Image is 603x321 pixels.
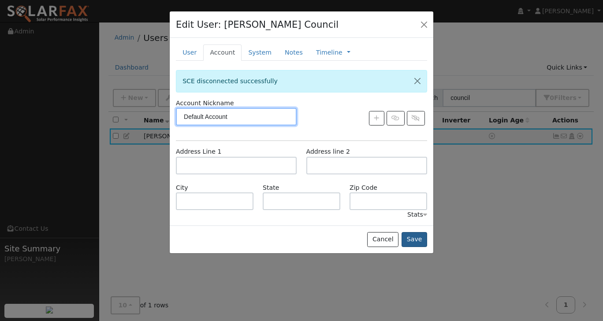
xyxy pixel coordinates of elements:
[242,44,278,61] a: System
[278,44,309,61] a: Notes
[407,210,427,219] div: Stats
[176,99,234,108] label: Account Nickname
[316,48,342,57] a: Timeline
[182,77,278,85] span: SCE disconnected successfully
[176,44,203,61] a: User
[407,111,425,126] button: Unlink Account
[203,44,242,61] a: Account
[402,232,427,247] button: Save
[176,147,221,156] label: Address Line 1
[176,183,188,192] label: City
[263,183,279,192] label: State
[369,111,384,126] button: Create New Account
[306,147,350,156] label: Address line 2
[367,232,398,247] button: Cancel
[176,18,339,32] h4: Edit User: [PERSON_NAME] Council
[387,111,405,126] button: Link Account
[350,183,377,192] label: Zip Code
